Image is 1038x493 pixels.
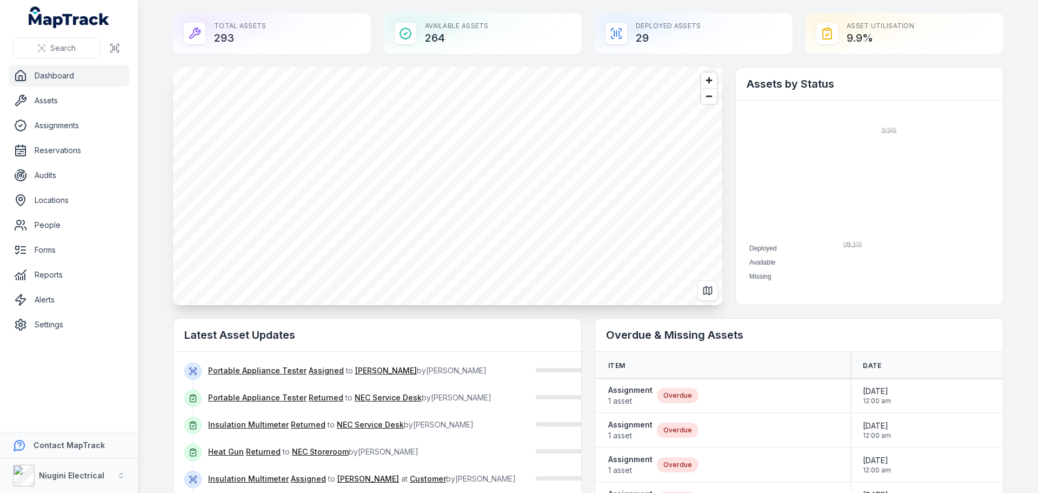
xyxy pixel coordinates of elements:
a: Dashboard [9,65,129,87]
a: Reservations [9,140,129,161]
span: [DATE] [863,455,891,466]
span: Available [749,259,775,266]
a: Settings [9,314,129,336]
strong: Contact MapTrack [34,441,105,450]
span: to at by [PERSON_NAME] [208,474,516,483]
a: NEC Storeroom [292,446,349,457]
a: [PERSON_NAME] [355,365,417,376]
button: Zoom in [701,73,717,88]
h2: Latest Asset Updates [184,327,570,343]
time: 4/30/2025, 12:00:00 AM [863,455,891,475]
button: Switch to Map View [697,280,718,301]
a: Reports [9,264,129,286]
strong: Assignment [608,454,653,465]
a: Forms [9,239,129,261]
a: Insulation Multimeter [208,419,289,430]
span: 1 asset [608,465,653,476]
a: Customer [410,474,446,484]
span: Date [863,361,881,370]
time: 4/30/2025, 12:00:00 AM [863,420,891,440]
a: Audits [9,165,129,186]
button: Search [13,38,100,58]
a: Returned [291,419,325,430]
span: to by [PERSON_NAME] [208,393,491,402]
a: Returned [309,392,343,403]
span: 12:00 am [863,431,891,440]
a: NEC Service Desk [337,419,404,430]
span: Search [50,43,76,54]
span: [DATE] [863,420,891,431]
div: Overdue [657,423,698,438]
a: NEC Service Desk [355,392,422,403]
time: 4/30/2025, 12:00:00 AM [863,386,891,405]
span: to by [PERSON_NAME] [208,420,474,429]
a: Heat Gun [208,446,244,457]
span: 1 asset [608,396,653,406]
span: to by [PERSON_NAME] [208,366,487,375]
strong: Niugini Electrical [39,471,104,480]
a: Assignment1 asset [608,419,653,441]
span: 12:00 am [863,466,891,475]
strong: Assignment [608,419,653,430]
a: [PERSON_NAME] [337,474,399,484]
strong: Assignment [608,385,653,396]
span: Deployed [749,245,777,252]
h2: Assets by Status [747,76,992,91]
div: Overdue [657,457,698,472]
canvas: Map [173,67,722,305]
a: Insulation Multimeter [208,474,289,484]
span: to by [PERSON_NAME] [208,447,418,456]
a: Assigned [309,365,344,376]
button: Zoom out [701,88,717,104]
span: 1 asset [608,430,653,441]
a: Portable Appliance Tester [208,392,307,403]
a: Assignment1 asset [608,385,653,406]
a: Assignment1 asset [608,454,653,476]
a: Assets [9,90,129,111]
a: People [9,214,129,236]
a: Alerts [9,289,129,311]
a: MapTrack [29,6,110,28]
a: Locations [9,189,129,211]
a: Portable Appliance Tester [208,365,307,376]
a: Assigned [291,474,326,484]
span: Missing [749,273,771,280]
h2: Overdue & Missing Assets [606,327,992,343]
a: Returned [246,446,281,457]
span: 12:00 am [863,397,891,405]
div: Overdue [657,388,698,403]
a: Assignments [9,115,129,136]
span: [DATE] [863,386,891,397]
span: Item [608,361,625,370]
